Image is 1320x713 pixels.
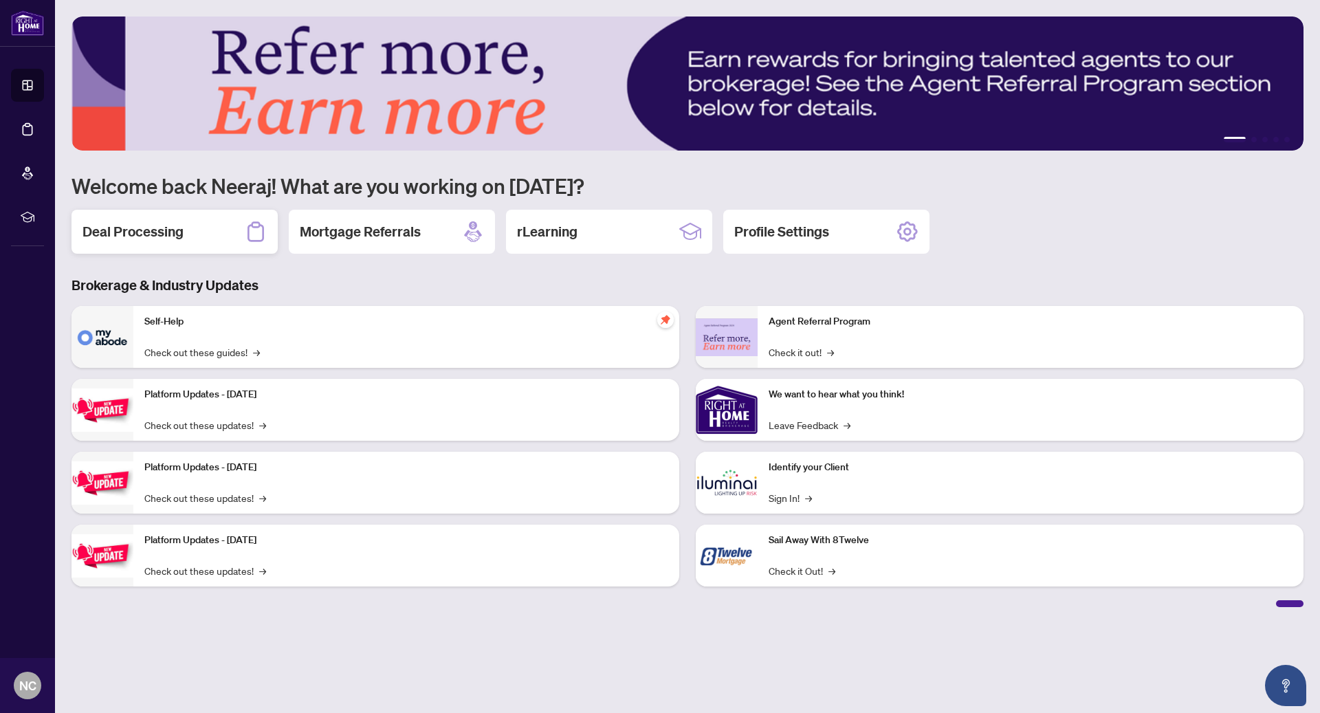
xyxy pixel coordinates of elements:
a: Check out these updates!→ [144,563,266,578]
span: NC [19,676,36,695]
button: 1 [1224,137,1246,142]
span: pushpin [657,311,674,328]
span: → [259,490,266,505]
a: Check out these updates!→ [144,417,266,432]
p: Sail Away With 8Twelve [769,533,1292,548]
h2: Mortgage Referrals [300,222,421,241]
p: We want to hear what you think! [769,387,1292,402]
img: logo [11,10,44,36]
span: → [253,344,260,360]
p: Agent Referral Program [769,314,1292,329]
a: Leave Feedback→ [769,417,850,432]
button: Open asap [1265,665,1306,706]
img: Identify your Client [696,452,758,514]
a: Check it Out!→ [769,563,835,578]
img: Slide 0 [71,17,1303,151]
a: Check out these updates!→ [144,490,266,505]
span: → [259,417,266,432]
span: → [844,417,850,432]
p: Identify your Client [769,460,1292,475]
h2: Profile Settings [734,222,829,241]
button: 3 [1262,137,1268,142]
img: Self-Help [71,306,133,368]
img: Platform Updates - June 23, 2025 [71,534,133,578]
button: 4 [1273,137,1279,142]
p: Platform Updates - [DATE] [144,533,668,548]
button: 2 [1251,137,1257,142]
span: → [805,490,812,505]
p: Platform Updates - [DATE] [144,460,668,475]
img: Platform Updates - July 8, 2025 [71,461,133,505]
a: Check it out!→ [769,344,834,360]
h2: Deal Processing [82,222,184,241]
img: We want to hear what you think! [696,379,758,441]
img: Sail Away With 8Twelve [696,525,758,586]
span: → [827,344,834,360]
span: → [828,563,835,578]
img: Platform Updates - July 21, 2025 [71,388,133,432]
img: Agent Referral Program [696,318,758,356]
button: 5 [1284,137,1290,142]
p: Platform Updates - [DATE] [144,387,668,402]
p: Self-Help [144,314,668,329]
span: → [259,563,266,578]
a: Check out these guides!→ [144,344,260,360]
h1: Welcome back Neeraj! What are you working on [DATE]? [71,173,1303,199]
h3: Brokerage & Industry Updates [71,276,1303,295]
a: Sign In!→ [769,490,812,505]
h2: rLearning [517,222,577,241]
